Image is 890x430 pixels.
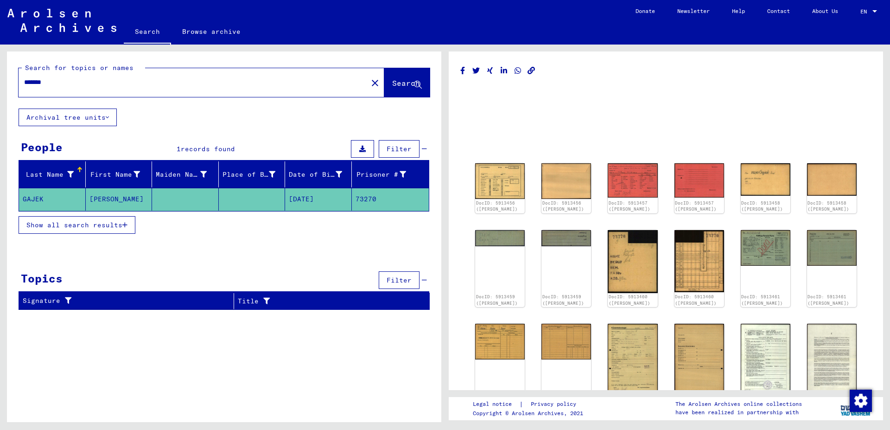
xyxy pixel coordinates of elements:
[541,324,591,359] img: 002.jpg
[458,65,468,77] button: Share on Facebook
[238,294,420,308] div: Title
[152,161,219,187] mat-header-cell: Maiden Name
[608,163,657,197] img: 001.jpg
[7,9,116,32] img: Arolsen_neg.svg
[674,163,724,197] img: 002.jpg
[475,230,525,247] img: 001.jpg
[475,324,525,359] img: 001.jpg
[285,161,352,187] mat-header-cell: Date of Birth
[356,170,407,180] div: Prisoner #
[608,324,657,394] img: 001.jpg
[19,161,86,187] mat-header-cell: Last Name
[387,276,412,284] span: Filter
[609,294,650,306] a: DocID: 5913460 ([PERSON_NAME])
[369,77,381,89] mat-icon: close
[473,399,587,409] div: |
[222,170,276,180] div: Place of Birth
[285,188,352,211] mat-cell: [DATE]
[384,68,430,97] button: Search
[177,145,181,153] span: 1
[608,230,657,293] img: 001.jpg
[473,409,587,417] p: Copyright © Arolsen Archives, 2021
[541,163,591,199] img: 002.jpg
[86,188,153,211] mat-cell: [PERSON_NAME]
[807,200,849,212] a: DocID: 5913458 ([PERSON_NAME])
[222,167,287,182] div: Place of Birth
[741,200,783,212] a: DocID: 5913458 ([PERSON_NAME])
[19,188,86,211] mat-cell: GAJEK
[499,65,509,77] button: Share on LinkedIn
[839,397,873,420] img: yv_logo.png
[21,270,63,287] div: Topics
[807,324,857,395] img: 002.jpg
[352,161,429,187] mat-header-cell: Prisoner #
[23,167,85,182] div: Last Name
[86,161,153,187] mat-header-cell: First Name
[476,200,518,212] a: DocID: 5913456 ([PERSON_NAME])
[542,200,584,212] a: DocID: 5913456 ([PERSON_NAME])
[807,163,857,196] img: 002.jpg
[523,399,587,409] a: Privacy policy
[473,399,519,409] a: Legal notice
[219,161,286,187] mat-header-cell: Place of Birth
[741,324,790,395] img: 001.jpg
[89,170,140,180] div: First Name
[741,294,783,306] a: DocID: 5913461 ([PERSON_NAME])
[741,163,790,196] img: 001.jpg
[675,408,802,417] p: have been realized in partnership with
[527,65,536,77] button: Copy link
[21,139,63,155] div: People
[289,170,342,180] div: Date of Birth
[387,145,412,153] span: Filter
[26,221,122,229] span: Show all search results
[849,389,871,411] div: Change consent
[485,65,495,77] button: Share on Xing
[674,230,724,292] img: 002.jpg
[475,163,525,199] img: 001.jpg
[352,188,429,211] mat-cell: 73270
[19,109,117,126] button: Archival tree units
[366,73,384,92] button: Clear
[19,216,135,234] button: Show all search results
[675,294,717,306] a: DocID: 5913460 ([PERSON_NAME])
[238,296,411,306] div: Title
[850,390,872,412] img: Change consent
[675,400,802,408] p: The Arolsen Archives online collections
[741,230,790,266] img: 001.jpg
[23,170,74,180] div: Last Name
[156,170,207,180] div: Maiden Name
[379,271,420,289] button: Filter
[513,65,523,77] button: Share on WhatsApp
[23,294,236,308] div: Signature
[471,65,481,77] button: Share on Twitter
[392,78,420,88] span: Search
[675,200,717,212] a: DocID: 5913457 ([PERSON_NAME])
[807,294,849,306] a: DocID: 5913461 ([PERSON_NAME])
[356,167,418,182] div: Prisoner #
[476,294,518,306] a: DocID: 5913459 ([PERSON_NAME])
[124,20,171,45] a: Search
[609,200,650,212] a: DocID: 5913457 ([PERSON_NAME])
[181,145,235,153] span: records found
[379,140,420,158] button: Filter
[541,230,591,247] img: 002.jpg
[23,296,227,306] div: Signature
[156,167,218,182] div: Maiden Name
[860,8,871,15] span: EN
[807,230,857,266] img: 002.jpg
[289,167,354,182] div: Date of Birth
[89,167,152,182] div: First Name
[542,294,584,306] a: DocID: 5913459 ([PERSON_NAME])
[674,324,724,394] img: 002.jpg
[25,64,133,72] mat-label: Search for topics or names
[171,20,252,43] a: Browse archive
